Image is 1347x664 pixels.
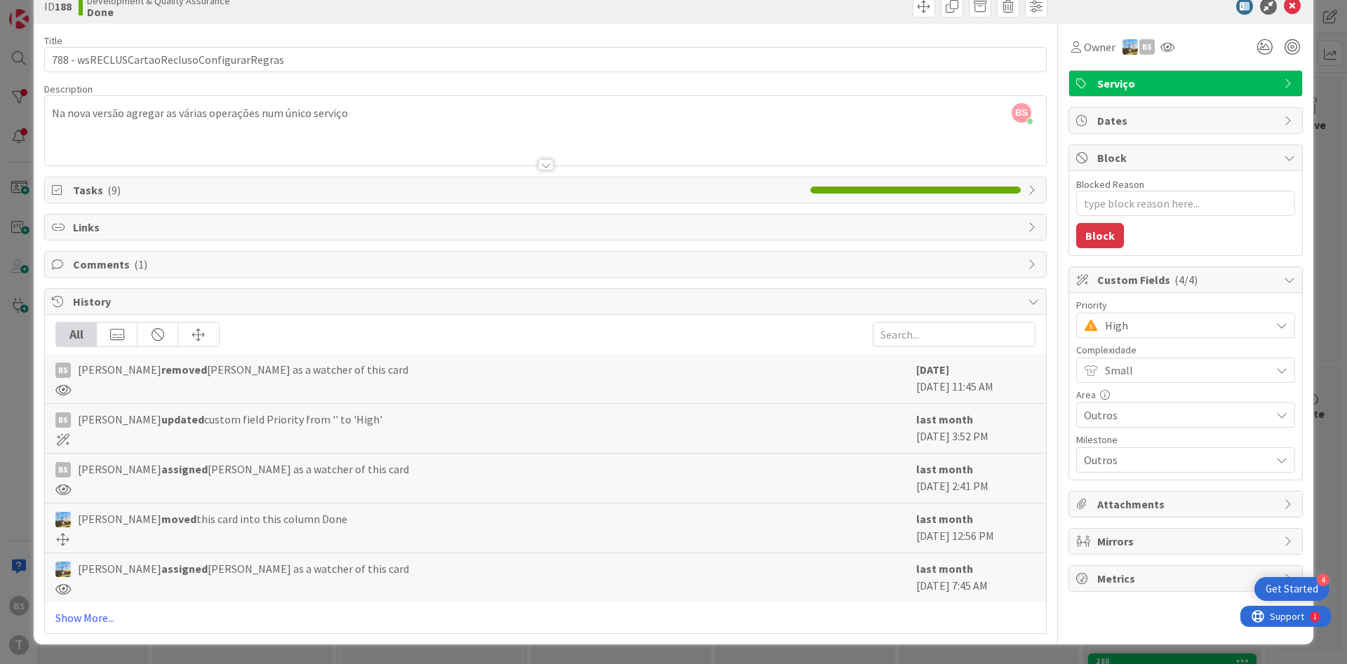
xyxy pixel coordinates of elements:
div: [DATE] 2:41 PM [916,461,1036,496]
div: BS [1139,39,1155,55]
span: Metrics [1097,570,1277,587]
span: High [1105,316,1264,335]
b: last month [916,562,973,576]
span: Dates [1097,112,1277,129]
img: DG [55,562,71,577]
span: [PERSON_NAME] [PERSON_NAME] as a watcher of this card [78,560,409,577]
b: last month [916,512,973,526]
p: Na nova versão agregar as várias operações num único serviço [52,105,1039,121]
div: BS [55,363,71,378]
b: assigned [161,562,208,576]
span: Attachments [1097,496,1277,513]
b: last month [916,412,973,426]
span: [PERSON_NAME] this card into this column Done [78,510,347,527]
div: 4 [1317,574,1329,586]
b: last month [916,462,973,476]
span: Comments [73,256,1021,273]
span: Custom Fields [1097,271,1277,288]
span: [PERSON_NAME] custom field Priority from '' to 'High' [78,411,382,428]
div: [DATE] 7:45 AM [916,560,1036,595]
span: ( 4/4 ) [1174,273,1198,287]
div: Get Started [1266,582,1318,596]
span: Owner [1084,39,1115,55]
label: Title [44,34,62,47]
label: Blocked Reason [1076,178,1144,191]
div: [DATE] 11:45 AM [916,361,1036,396]
span: [PERSON_NAME] [PERSON_NAME] as a watcher of this card [78,461,409,477]
img: DG [55,512,71,527]
b: Done [87,6,230,18]
a: Show More... [55,609,1036,626]
span: Serviço [1097,75,1277,92]
span: ( 9 ) [107,183,121,197]
div: Complexidade [1076,345,1295,355]
button: Block [1076,223,1124,248]
input: type card name here... [44,47,1047,72]
b: updated [161,412,204,426]
span: Outros [1084,450,1264,470]
span: Tasks [73,182,803,198]
span: Support [29,2,64,19]
img: DG [1122,39,1138,55]
span: Block [1097,149,1277,166]
span: Links [73,219,1021,236]
span: Outros [1084,405,1264,425]
b: removed [161,363,207,377]
span: Mirrors [1097,533,1277,550]
div: Open Get Started checklist, remaining modules: 4 [1254,577,1329,601]
div: BS [55,412,71,428]
b: assigned [161,462,208,476]
div: [DATE] 3:52 PM [916,411,1036,446]
div: 1 [73,6,76,17]
div: Area [1076,390,1295,400]
b: moved [161,512,196,526]
div: Milestone [1076,435,1295,445]
span: [PERSON_NAME] [PERSON_NAME] as a watcher of this card [78,361,408,378]
div: [DATE] 12:56 PM [916,510,1036,546]
span: ( 1 ) [134,257,147,271]
div: BS [55,462,71,477]
span: BS [1012,103,1031,123]
input: Search... [873,322,1036,347]
div: Priority [1076,300,1295,310]
span: Description [44,83,93,95]
div: All [56,323,97,346]
span: Small [1105,360,1264,380]
b: [DATE] [916,363,949,377]
span: History [73,293,1021,310]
